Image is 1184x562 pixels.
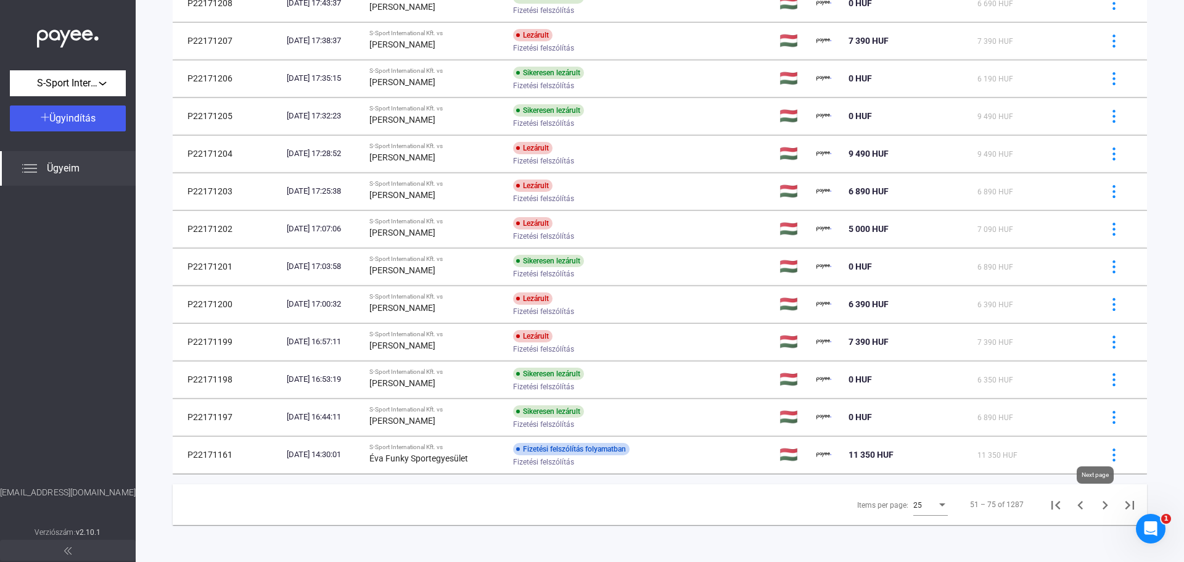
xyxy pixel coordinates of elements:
[287,72,360,85] div: [DATE] 17:35:15
[1101,178,1127,204] button: more-blue
[977,225,1013,234] span: 7 090 HUF
[849,149,889,159] span: 9 490 HUF
[1101,216,1127,242] button: more-blue
[10,105,126,131] button: Ügyindítás
[513,292,553,305] div: Lezárult
[369,2,435,12] strong: [PERSON_NAME]
[513,78,574,93] span: Fizetési felszólítás
[287,260,360,273] div: [DATE] 17:03:58
[369,453,468,463] strong: Éva Funky Sportegyesület
[977,300,1013,309] span: 6 390 HUF
[49,112,96,124] span: Ügyindítás
[513,455,574,469] span: Fizetési felszólítás
[1077,466,1114,484] div: Next page
[369,39,435,49] strong: [PERSON_NAME]
[913,497,948,512] mat-select: Items per page:
[1101,329,1127,355] button: more-blue
[775,361,811,398] td: 🇭🇺
[369,115,435,125] strong: [PERSON_NAME]
[513,154,574,168] span: Fizetési felszólítás
[816,146,831,161] img: payee-logo
[369,265,435,275] strong: [PERSON_NAME]
[977,376,1013,384] span: 6 350 HUF
[1093,492,1117,517] button: Next page
[173,173,282,210] td: P22171203
[369,378,435,388] strong: [PERSON_NAME]
[369,105,503,112] div: S-Sport International Kft. vs
[849,224,889,234] span: 5 000 HUF
[513,379,574,394] span: Fizetési felszólítás
[977,37,1013,46] span: 7 390 HUF
[775,436,811,473] td: 🇭🇺
[977,413,1013,422] span: 6 890 HUF
[775,97,811,134] td: 🇭🇺
[1101,28,1127,54] button: more-blue
[513,405,584,418] div: Sikeresen lezárult
[369,190,435,200] strong: [PERSON_NAME]
[1161,514,1171,524] span: 1
[287,298,360,310] div: [DATE] 17:00:32
[369,416,435,426] strong: [PERSON_NAME]
[369,152,435,162] strong: [PERSON_NAME]
[1108,110,1120,123] img: more-blue
[287,223,360,235] div: [DATE] 17:07:06
[369,143,503,150] div: S-Sport International Kft. vs
[513,417,574,432] span: Fizetési felszólítás
[1136,514,1165,543] iframe: Intercom live chat
[513,443,630,455] div: Fizetési felszólítás folyamatban
[369,341,435,350] strong: [PERSON_NAME]
[173,286,282,323] td: P22171200
[513,142,553,154] div: Lezárult
[369,444,503,451] div: S-Sport International Kft. vs
[369,218,503,225] div: S-Sport International Kft. vs
[1043,492,1068,517] button: First page
[173,97,282,134] td: P22171205
[977,75,1013,83] span: 6 190 HUF
[775,399,811,436] td: 🇭🇺
[513,304,574,319] span: Fizetési felszólítás
[977,451,1017,460] span: 11 350 HUF
[970,497,1024,512] div: 51 – 75 of 1287
[513,104,584,117] div: Sikeresen lezárult
[173,399,282,436] td: P22171197
[816,184,831,199] img: payee-logo
[1108,298,1120,311] img: more-blue
[775,286,811,323] td: 🇭🇺
[369,293,503,300] div: S-Sport International Kft. vs
[816,33,831,48] img: payee-logo
[816,109,831,123] img: payee-logo
[849,36,889,46] span: 7 390 HUF
[513,191,574,206] span: Fizetési felszólítás
[369,406,503,413] div: S-Sport International Kft. vs
[849,337,889,347] span: 7 390 HUF
[849,111,872,121] span: 0 HUF
[849,73,872,83] span: 0 HUF
[76,528,101,537] strong: v2.10.1
[1108,336,1120,349] img: more-blue
[513,180,553,192] div: Lezárult
[287,411,360,423] div: [DATE] 16:44:11
[816,447,831,462] img: payee-logo
[369,331,503,338] div: S-Sport International Kft. vs
[37,76,99,91] span: S-Sport International Kft.
[513,368,584,380] div: Sikeresen lezárult
[1101,103,1127,129] button: more-blue
[1068,492,1093,517] button: Previous page
[849,374,872,384] span: 0 HUF
[287,110,360,122] div: [DATE] 17:32:23
[816,334,831,349] img: payee-logo
[47,161,80,176] span: Ügyeim
[287,185,360,197] div: [DATE] 17:25:38
[849,412,872,422] span: 0 HUF
[513,29,553,41] div: Lezárult
[513,342,574,357] span: Fizetési felszólítás
[977,263,1013,271] span: 6 890 HUF
[287,373,360,386] div: [DATE] 16:53:19
[173,323,282,360] td: P22171199
[816,410,831,424] img: payee-logo
[1108,185,1120,198] img: more-blue
[513,3,574,18] span: Fizetési felszólítás
[816,297,831,312] img: payee-logo
[1101,141,1127,167] button: more-blue
[369,303,435,313] strong: [PERSON_NAME]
